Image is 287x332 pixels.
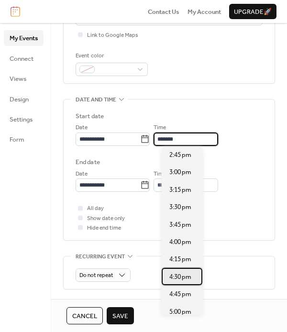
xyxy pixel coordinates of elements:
span: 4:15 pm [169,255,191,264]
span: Do not repeat [79,270,113,281]
span: Time [154,123,166,133]
div: Start date [76,111,104,121]
span: Cancel [72,311,97,321]
span: Upgrade 🚀 [234,7,272,17]
a: Connect [4,51,44,66]
a: Contact Us [148,7,179,16]
span: Date and time [76,95,116,105]
a: Design [4,91,44,107]
span: Date [76,123,88,133]
span: Connect [10,54,33,64]
button: Save [107,307,134,324]
span: 3:15 pm [169,185,191,195]
button: Cancel [66,307,103,324]
span: Time [154,169,166,179]
a: Form [4,132,44,147]
span: Save [112,311,128,321]
span: 5:00 pm [169,307,191,317]
button: Upgrade🚀 [229,4,276,19]
div: End date [76,157,100,167]
span: Contact Us [148,7,179,17]
span: My Account [188,7,221,17]
span: Link to Google Maps [87,31,138,40]
span: Views [10,74,26,84]
span: 3:45 pm [169,220,191,230]
span: 4:30 pm [169,272,191,282]
span: Form [10,135,24,144]
span: Settings [10,115,33,124]
span: All day [87,204,104,213]
a: Views [4,71,44,86]
span: My Events [10,33,38,43]
img: logo [11,6,20,17]
span: Hide end time [87,223,121,233]
span: 3:00 pm [169,167,191,177]
span: Date [76,169,88,179]
a: Settings [4,111,44,127]
div: Event color [76,51,146,61]
a: My Events [4,30,44,45]
span: 4:00 pm [169,237,191,247]
span: Recurring event [76,252,125,261]
span: 4:45 pm [169,289,191,299]
span: 2:45 pm [169,150,191,160]
span: Design [10,95,29,104]
span: 3:30 pm [169,202,191,212]
a: My Account [188,7,221,16]
span: Show date only [87,214,125,223]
